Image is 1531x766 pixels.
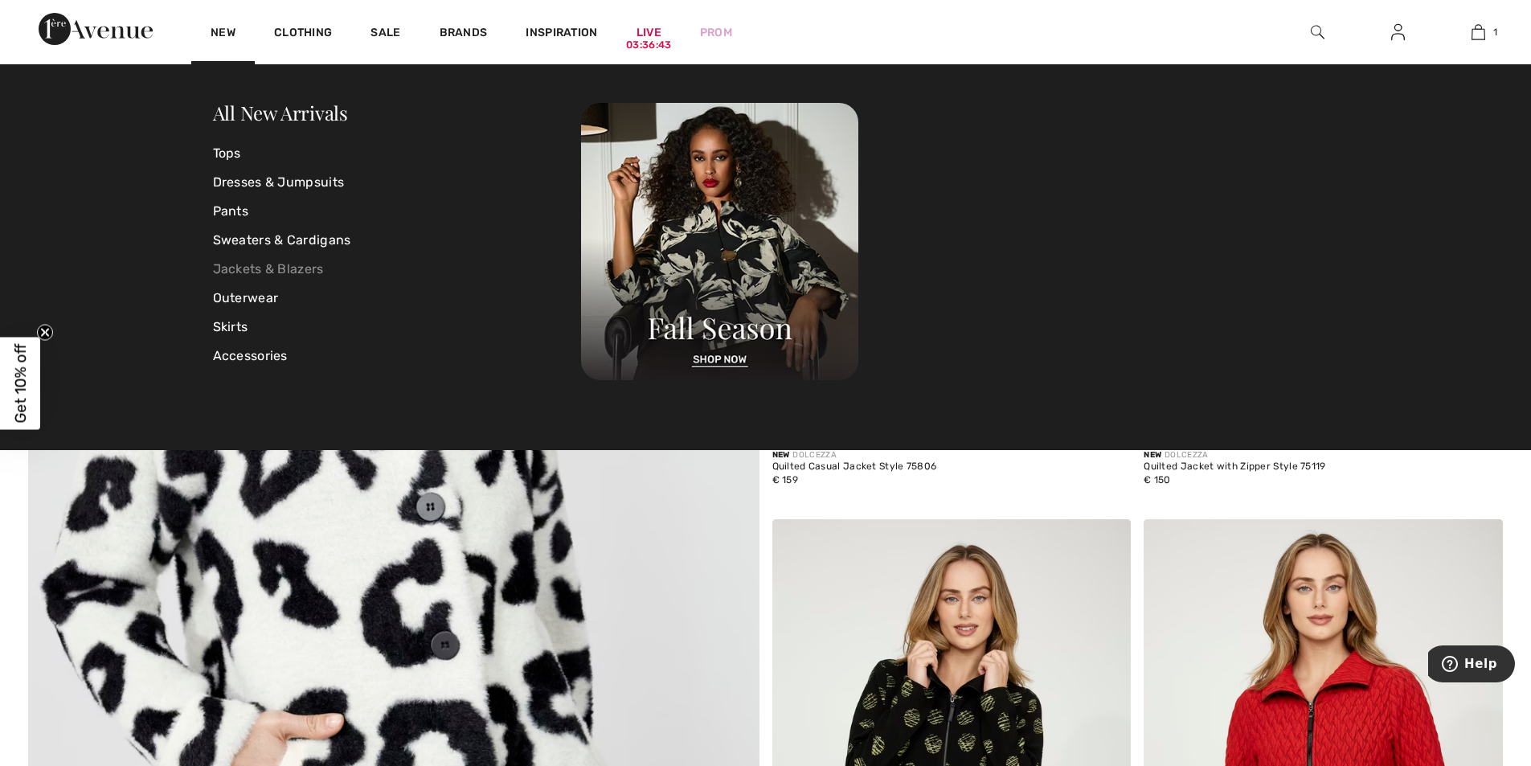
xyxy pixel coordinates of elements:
[526,26,597,43] span: Inspiration
[213,197,582,226] a: Pants
[213,226,582,255] a: Sweaters & Cardigans
[213,100,348,125] a: All New Arrivals
[1144,449,1325,461] div: DOLCEZZA
[211,26,235,43] a: New
[1378,23,1418,43] a: Sign In
[1439,23,1517,42] a: 1
[37,324,53,340] button: Close teaser
[700,24,732,41] a: Prom
[213,139,582,168] a: Tops
[213,255,582,284] a: Jackets & Blazers
[213,313,582,342] a: Skirts
[581,103,858,380] img: 250825120107_a8d8ca038cac6.jpg
[772,474,799,485] span: € 159
[1472,23,1485,42] img: My Bag
[1144,474,1171,485] span: € 150
[213,342,582,371] a: Accessories
[772,450,790,460] span: New
[274,26,332,43] a: Clothing
[11,343,30,423] span: Get 10% off
[772,461,937,473] div: Quilted Casual Jacket Style 75806
[1311,23,1324,42] img: search the website
[1493,25,1497,39] span: 1
[1144,450,1161,460] span: New
[1428,645,1515,686] iframe: Opens a widget where you can find more information
[1391,23,1405,42] img: My Info
[440,26,488,43] a: Brands
[370,26,400,43] a: Sale
[213,284,582,313] a: Outerwear
[39,13,153,45] img: 1ère Avenue
[213,168,582,197] a: Dresses & Jumpsuits
[1144,461,1325,473] div: Quilted Jacket with Zipper Style 75119
[772,449,937,461] div: DOLCEZZA
[626,38,671,53] div: 03:36:43
[637,24,661,41] a: Live03:36:43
